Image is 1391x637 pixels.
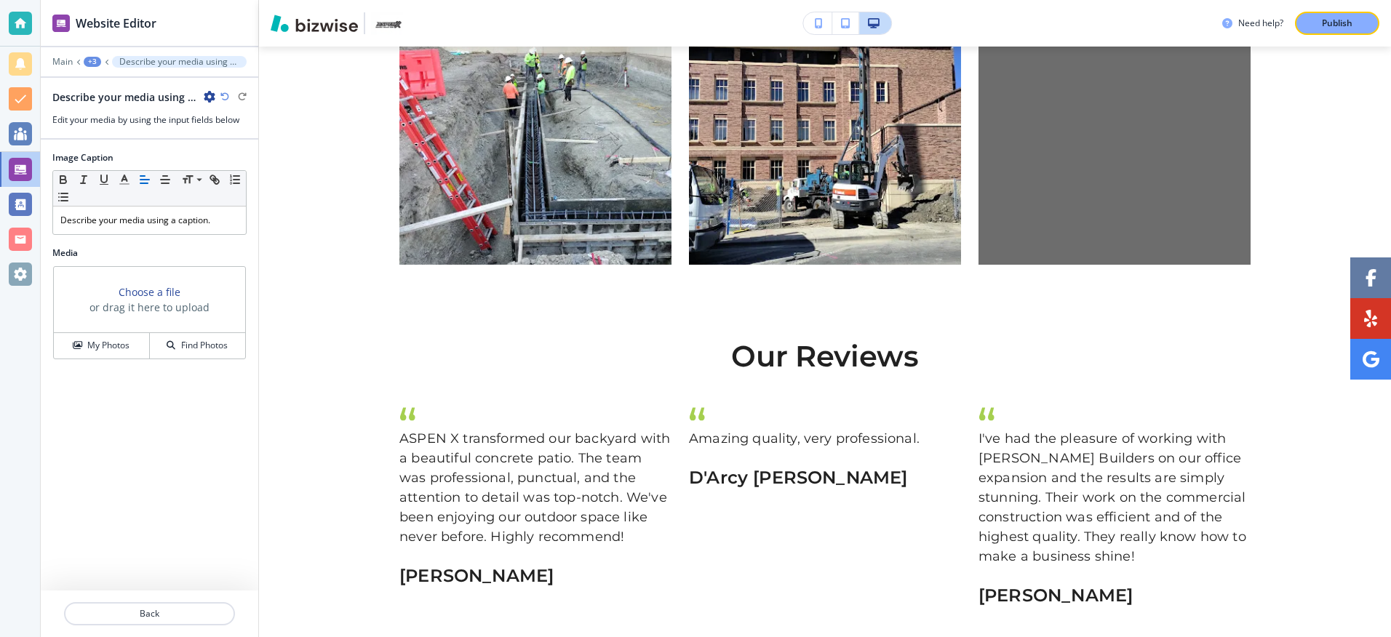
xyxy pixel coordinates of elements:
[371,12,403,35] img: Your Logo
[112,56,247,68] button: Describe your media using a caption.
[52,113,247,127] h3: Edit your media by using the input fields below
[87,339,129,352] h4: My Photos
[119,284,180,300] button: Choose a file
[119,57,239,67] p: Describe your media using a caption.
[399,564,671,587] h6: [PERSON_NAME]
[689,429,961,449] p: Amazing quality, very professional.
[689,47,961,265] img: <p><span>Photo Gallery</span></p>
[60,214,239,227] p: Describe your media using a caption.
[54,333,150,358] button: My Photos
[52,247,247,260] h2: Media
[84,57,101,67] button: +3
[271,15,358,32] img: Bizwise Logo
[399,47,671,265] img: <p><span>Photo Gallery</span></p>
[1350,298,1391,339] a: Social media link to yelp account
[64,602,235,625] button: Back
[181,339,228,352] h4: Find Photos
[52,151,113,164] h2: Image Caption
[979,47,1251,265] img: <p><span>Photo Gallery</span></p>
[1295,12,1379,35] button: Publish
[1350,339,1391,380] a: Social media link to google account
[399,429,671,547] p: ASPEN X transformed our backyard with a beautiful concrete patio. The team was professional, punc...
[979,584,1251,606] h6: [PERSON_NAME]
[1322,17,1352,30] p: Publish
[65,607,234,620] p: Back
[1350,257,1391,298] a: Social media link to facebook account
[52,57,73,67] button: Main
[689,466,961,489] h6: D'Arcy [PERSON_NAME]
[52,265,247,360] div: Choose a fileor drag it here to uploadMy PhotosFind Photos
[150,333,245,358] button: Find Photos
[52,89,198,105] h2: Describe your media using a caption.
[1238,17,1283,30] h3: Need help?
[731,338,918,374] span: Our Reviews
[89,300,210,315] h3: or drag it here to upload
[979,429,1251,566] p: I've had the pleasure of working with [PERSON_NAME] Builders on our office expansion and the resu...
[76,15,156,32] h2: Website Editor
[52,15,70,32] img: editor icon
